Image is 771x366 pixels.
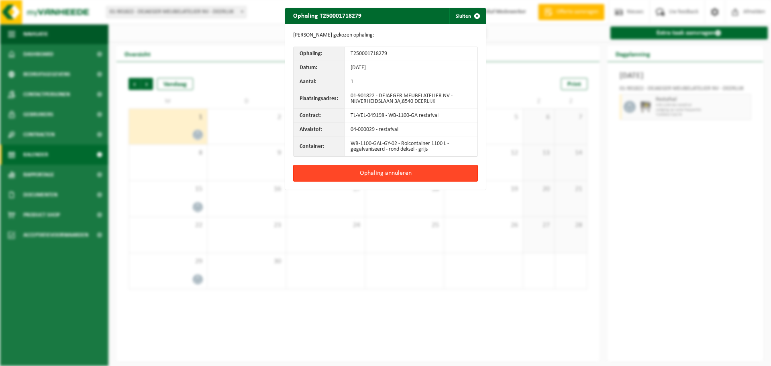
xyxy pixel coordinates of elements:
[294,47,345,61] th: Ophaling:
[345,137,477,156] td: WB-1100-GAL-GY-02 - Rolcontainer 1100 L - gegalvaniseerd - rond deksel - grijs
[294,89,345,109] th: Plaatsingsadres:
[294,61,345,75] th: Datum:
[294,137,345,156] th: Container:
[293,165,478,182] button: Ophaling annuleren
[345,89,477,109] td: 01-901822 - DEJAEGER MEUBELATELIER NV - NIJVERHEIDSLAAN 3A,8540 DEERLIJK
[294,109,345,123] th: Contract:
[345,47,477,61] td: T250001718279
[285,8,369,23] h2: Ophaling T250001718279
[345,123,477,137] td: 04-000029 - restafval
[449,8,485,24] button: Sluiten
[294,75,345,89] th: Aantal:
[345,109,477,123] td: TL-VEL-049198 - WB-1100-GA restafval
[293,32,478,39] p: [PERSON_NAME] gekozen ophaling:
[294,123,345,137] th: Afvalstof:
[345,75,477,89] td: 1
[345,61,477,75] td: [DATE]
